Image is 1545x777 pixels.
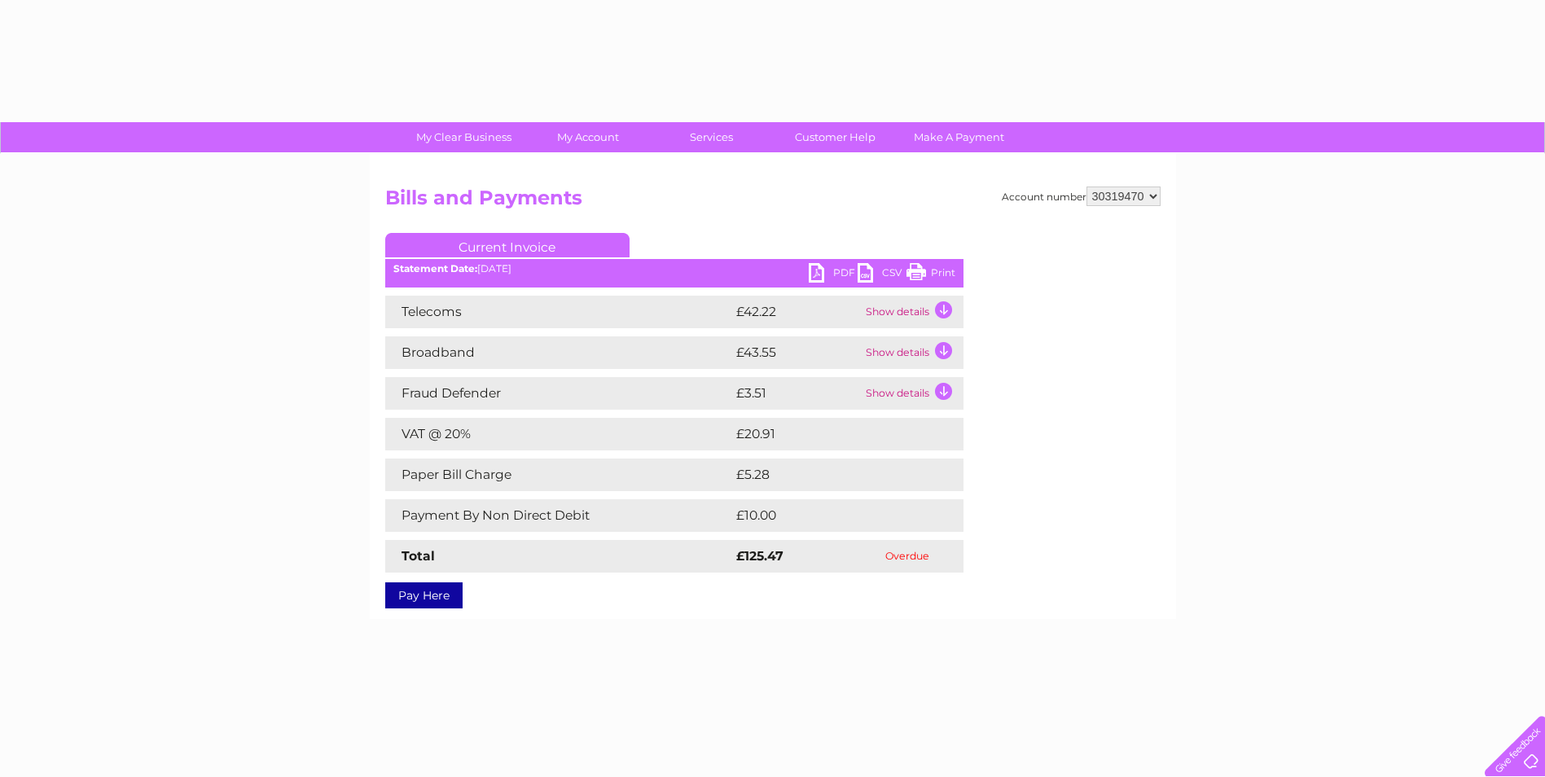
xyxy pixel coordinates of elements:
a: Current Invoice [385,233,630,257]
td: Payment By Non Direct Debit [385,499,732,532]
td: £10.00 [732,499,930,532]
td: £42.22 [732,296,862,328]
td: Show details [862,377,963,410]
div: [DATE] [385,263,963,274]
td: Broadband [385,336,732,369]
a: Services [644,122,779,152]
a: Print [906,263,955,287]
td: £20.91 [732,418,929,450]
td: £3.51 [732,377,862,410]
a: CSV [858,263,906,287]
b: Statement Date: [393,262,477,274]
td: Fraud Defender [385,377,732,410]
td: Overdue [851,540,963,573]
td: Telecoms [385,296,732,328]
td: VAT @ 20% [385,418,732,450]
strong: £125.47 [736,548,783,564]
a: PDF [809,263,858,287]
a: Pay Here [385,582,463,608]
td: Paper Bill Charge [385,459,732,491]
td: £43.55 [732,336,862,369]
a: My Clear Business [397,122,531,152]
div: Account number [1002,187,1161,206]
strong: Total [402,548,435,564]
h2: Bills and Payments [385,187,1161,217]
a: Make A Payment [892,122,1026,152]
a: My Account [520,122,655,152]
td: Show details [862,296,963,328]
a: Customer Help [768,122,902,152]
td: £5.28 [732,459,925,491]
td: Show details [862,336,963,369]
